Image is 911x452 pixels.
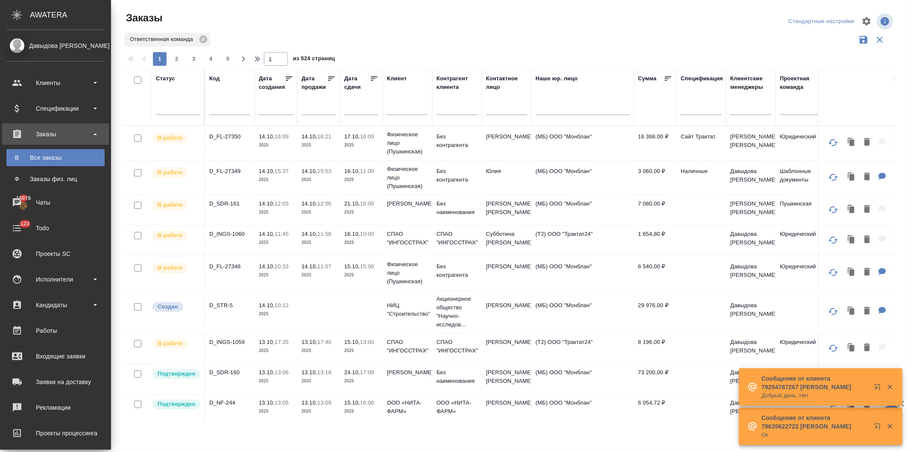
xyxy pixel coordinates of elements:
button: Удалить [860,339,874,357]
p: 15.10, [344,399,360,406]
p: 21.10, [344,200,360,207]
td: 6 540,00 ₽ [634,258,677,288]
p: 16:00 [360,133,374,140]
div: split button [786,15,856,28]
button: Закрыть [881,383,899,391]
td: Субботина [PERSON_NAME] [482,226,531,255]
p: 2025 [259,238,293,247]
div: Сумма [638,74,656,83]
button: 3 [187,52,201,66]
p: 16.10, [344,231,360,237]
div: Исполнители [6,273,105,286]
p: 15.10, [344,263,360,270]
button: Клонировать [844,264,860,281]
a: Работы [2,320,109,341]
p: Сообщение от клиента 79254787267 [PERSON_NAME] [762,374,868,391]
div: Выставляет ПМ после принятия заказа от КМа [152,338,200,349]
p: Акционерное общество "Научно-исследов... [436,295,477,329]
p: 2025 [302,377,336,385]
td: [PERSON_NAME] [PERSON_NAME] [726,195,776,225]
p: 14.10, [259,302,275,308]
button: Удалить [860,134,874,151]
p: 2025 [302,238,336,247]
div: Проекты SC [6,247,105,260]
p: 15.10, [344,339,360,345]
p: 2025 [302,141,336,150]
button: Открыть в новой вкладке [869,418,889,438]
div: Проектная команда [780,74,821,91]
p: Без контрагента [436,262,477,279]
div: Проекты процессинга [6,427,105,440]
span: 3 [187,55,201,63]
div: Контактное лицо [486,74,527,91]
div: Выставляет ПМ после принятия заказа от КМа [152,167,200,179]
a: Заявки на доставку [2,371,109,393]
td: Давыдова [PERSON_NAME] [726,258,776,288]
p: 17.10, [344,133,360,140]
div: Статус [156,74,175,83]
div: Заказы физ. лиц [11,175,100,183]
td: [PERSON_NAME] [482,297,531,327]
td: 8 196,00 ₽ [634,334,677,364]
p: D_FL-27348 [209,262,250,271]
div: Кандидаты [6,299,105,311]
p: 10:00 [360,231,374,237]
p: В работе [158,339,182,348]
p: 12:06 [317,200,331,207]
p: 17:00 [360,369,374,376]
div: Дата продажи [302,74,327,91]
p: 11:07 [317,263,331,270]
p: В работе [158,201,182,209]
button: Клонировать [844,231,860,249]
p: 11:00 [360,168,374,174]
p: 2025 [344,407,378,416]
span: 2 [170,55,184,63]
button: Клонировать [844,302,860,320]
p: Подтвержден [158,370,195,378]
p: 15:00 [360,263,374,270]
p: 2025 [344,238,378,247]
div: Дата сдачи [344,74,370,91]
div: Выставляется автоматически при создании заказа [152,301,200,313]
p: D_SDR-161 [209,200,250,208]
button: Обновить [823,230,844,250]
p: В работе [158,264,182,272]
td: Смоленская [776,364,825,394]
p: [PERSON_NAME] [387,200,428,208]
p: D_FL-27349 [209,167,250,176]
div: Спецификации [6,102,105,115]
p: 12:03 [275,200,289,207]
div: Todo [6,222,105,235]
td: (Т2) ООО "Трактат24" [531,226,634,255]
p: 13.10, [259,339,275,345]
p: 2025 [259,141,293,150]
p: Ок [762,431,868,439]
button: Удалить [860,264,874,281]
p: 16:09 [275,133,289,140]
button: Обновить [823,132,844,153]
p: 15:37 [275,168,289,174]
button: Обновить [823,262,844,283]
div: Заявки на доставку [6,376,105,388]
td: 16 368,00 ₽ [634,128,677,158]
p: Ответственная команда [130,35,196,44]
p: Без наименования [436,368,477,385]
a: 18978Чаты [2,192,109,213]
td: Пушкинская [776,195,825,225]
p: СПАО "ИНГОССТРАХ" [387,338,428,355]
p: 2025 [344,346,378,355]
p: В работе [158,168,182,177]
td: (МБ) ООО "Монблан" [531,195,634,225]
p: 14.10, [259,200,275,207]
div: Работы [6,324,105,337]
p: D_SDR-160 [209,368,250,377]
td: Шаблонные документы [776,163,825,193]
a: ВВсе заказы [6,149,105,166]
div: Выставляет ПМ после принятия заказа от КМа [152,262,200,274]
button: Клонировать [844,201,860,218]
td: [PERSON_NAME] [PERSON_NAME] [726,128,776,158]
div: Клиенты [6,76,105,89]
p: Создан [158,302,178,311]
div: Контрагент клиента [436,74,477,91]
p: В работе [158,231,182,240]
